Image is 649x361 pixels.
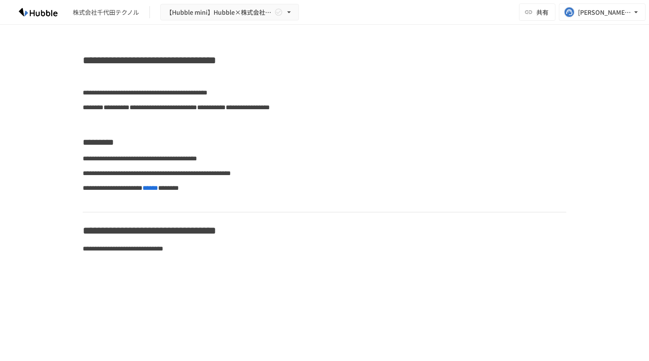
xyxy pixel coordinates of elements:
[519,3,555,21] button: 共有
[160,4,299,21] button: 【Hubble mini】Hubble×株式会社千代田テクノル オンボーディングプロジェクト
[166,7,273,18] span: 【Hubble mini】Hubble×株式会社千代田テクノル オンボーディングプロジェクト
[578,7,632,18] div: [PERSON_NAME][EMAIL_ADDRESS][PERSON_NAME][DOMAIN_NAME]
[559,3,646,21] button: [PERSON_NAME][EMAIL_ADDRESS][PERSON_NAME][DOMAIN_NAME]
[73,8,139,17] div: 株式会社千代田テクノル
[536,7,548,17] span: 共有
[10,5,66,19] img: HzDRNkGCf7KYO4GfwKnzITak6oVsp5RHeZBEM1dQFiQ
